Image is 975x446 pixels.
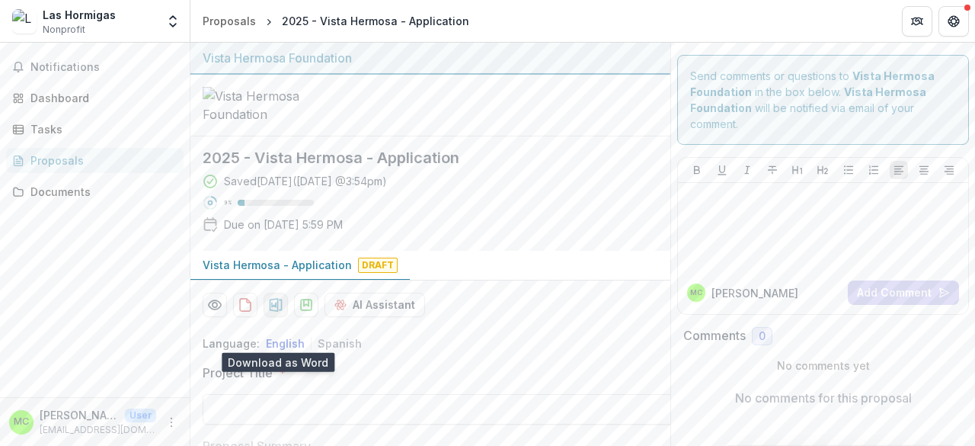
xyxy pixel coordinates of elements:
button: Heading 2 [814,161,832,179]
p: No comments yet [683,358,963,374]
button: More [162,413,181,432]
div: María Maritza Cedillo [690,289,702,297]
button: Partners [902,6,932,37]
button: Open entity switcher [162,6,184,37]
button: English [266,337,305,350]
p: [EMAIL_ADDRESS][DOMAIN_NAME] [40,423,156,437]
button: Strike [763,161,782,179]
button: Spanish [318,337,362,350]
a: Proposals [6,148,184,173]
p: Due on [DATE] 5:59 PM [224,217,343,233]
div: Documents [30,184,171,200]
button: Heading 1 [788,161,807,179]
button: download-proposal [233,293,257,317]
div: Tasks [30,121,171,137]
p: [PERSON_NAME] [711,285,798,301]
button: Add Comment [848,281,959,305]
button: Italicize [738,161,756,179]
button: Notifications [6,55,184,79]
button: Align Right [940,161,958,179]
p: Language: [203,335,260,351]
p: Vista Hermosa - Application [203,257,352,273]
a: Proposals [197,10,262,32]
div: 2025 - Vista Hermosa - Application [282,13,469,29]
div: Las Hormigas [43,7,116,23]
span: Notifications [30,61,177,74]
p: No comments for this proposal [735,389,912,407]
button: Get Help [938,6,969,37]
div: Proposals [203,13,256,29]
span: Nonprofit [43,23,85,37]
button: Align Center [915,161,933,179]
button: Align Left [890,161,908,179]
img: Vista Hermosa Foundation [203,87,355,124]
a: Tasks [6,117,184,142]
span: 0 [759,330,766,343]
div: Dashboard [30,90,171,106]
div: Saved [DATE] ( [DATE] @ 3:54pm ) [224,173,387,189]
button: download-proposal [294,293,318,317]
nav: breadcrumb [197,10,475,32]
button: download-proposal [264,293,288,317]
div: Send comments or questions to in the box below. will be notified via email of your comment. [677,55,969,145]
div: Proposals [30,152,171,168]
div: María Maritza Cedillo [14,417,29,427]
p: User [125,409,156,422]
p: [PERSON_NAME] [40,407,119,423]
button: Ordered List [865,161,883,179]
span: Draft [358,258,398,273]
button: Bold [688,161,706,179]
h2: Comments [683,329,746,343]
button: Preview 6111668a-a732-431c-9ee9-86535b410bca-0.pdf [203,293,227,317]
button: Bullet List [839,161,858,179]
p: Project Title [203,364,273,382]
button: Underline [713,161,731,179]
div: Vista Hermosa Foundation [203,49,658,67]
a: Dashboard [6,85,184,111]
button: AI Assistant [324,293,425,317]
h2: 2025 - Vista Hermosa - Application [203,149,634,167]
a: Documents [6,179,184,204]
p: 9 % [224,197,232,208]
img: Las Hormigas [12,9,37,34]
